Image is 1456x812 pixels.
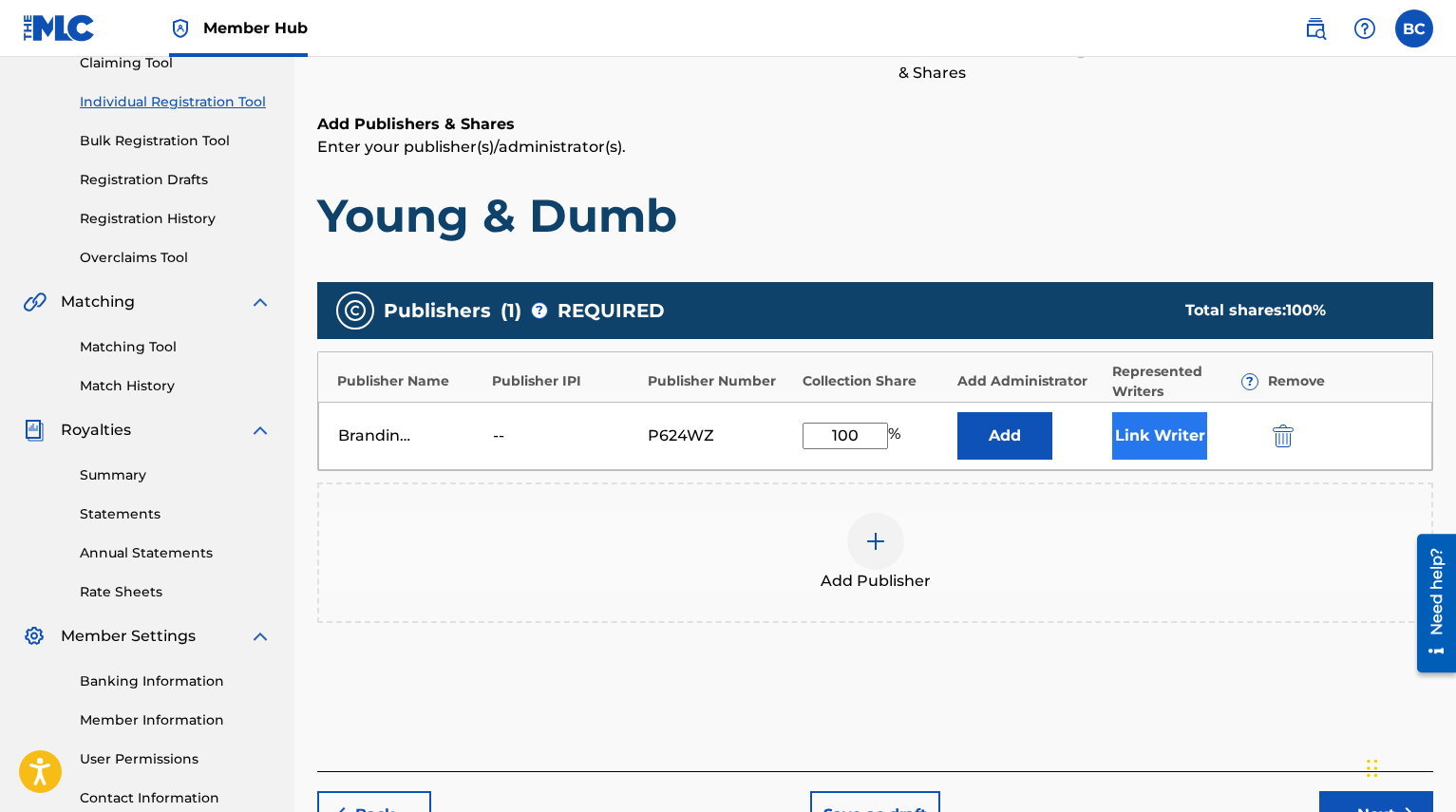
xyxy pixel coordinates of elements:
[1346,9,1384,47] div: Help
[23,291,47,313] img: Matching
[80,543,272,563] a: Annual Statements
[1273,425,1294,447] img: 12a2ab48e56ec057fbd8.svg
[80,376,272,396] a: Match History
[80,465,272,485] a: Summary
[80,710,272,730] a: Member Information
[23,625,46,648] img: Member Settings
[384,296,491,325] span: Publishers
[821,570,931,593] span: Add Publisher
[80,337,272,357] a: Matching Tool
[1185,299,1395,322] div: Total shares:
[337,371,482,391] div: Publisher Name
[80,504,272,524] a: Statements
[80,170,272,190] a: Registration Drafts
[492,371,637,391] div: Publisher IPI
[80,53,272,73] a: Claiming Tool
[249,419,272,442] img: expand
[888,423,905,449] span: %
[1353,17,1376,40] img: help
[23,14,96,42] img: MLC Logo
[532,303,547,318] span: ?
[80,749,272,769] a: User Permissions
[80,209,272,229] a: Registration History
[249,625,272,648] img: expand
[317,113,1433,136] h6: Add Publishers & Shares
[558,296,665,325] span: REQUIRED
[501,296,521,325] span: ( 1 )
[61,291,135,313] span: Matching
[80,788,272,808] a: Contact Information
[61,625,196,648] span: Member Settings
[80,131,272,151] a: Bulk Registration Tool
[1304,17,1327,40] img: search
[648,371,793,391] div: Publisher Number
[803,371,948,391] div: Collection Share
[1268,371,1413,391] div: Remove
[23,419,46,442] img: Royalties
[864,530,887,553] img: add
[80,671,272,691] a: Banking Information
[957,371,1103,391] div: Add Administrator
[957,412,1052,460] button: Add
[317,136,1433,159] p: Enter your publisher(s)/administrator(s).
[80,248,272,268] a: Overclaims Tool
[80,92,272,112] a: Individual Registration Tool
[169,17,192,40] img: Top Rightsholder
[1403,527,1456,680] iframe: Resource Center
[1242,374,1257,389] span: ?
[203,17,308,39] span: Member Hub
[1296,9,1334,47] a: Public Search
[1112,412,1207,460] button: Link Writer
[249,291,272,313] img: expand
[1361,721,1456,812] iframe: Chat Widget
[1395,9,1433,47] div: User Menu
[1112,362,1257,402] div: Represented Writers
[344,299,367,322] img: publishers
[317,187,1433,244] h1: Young & Dumb
[1286,301,1326,319] span: 100 %
[80,582,272,602] a: Rate Sheets
[61,419,131,442] span: Royalties
[1367,740,1378,797] div: Drag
